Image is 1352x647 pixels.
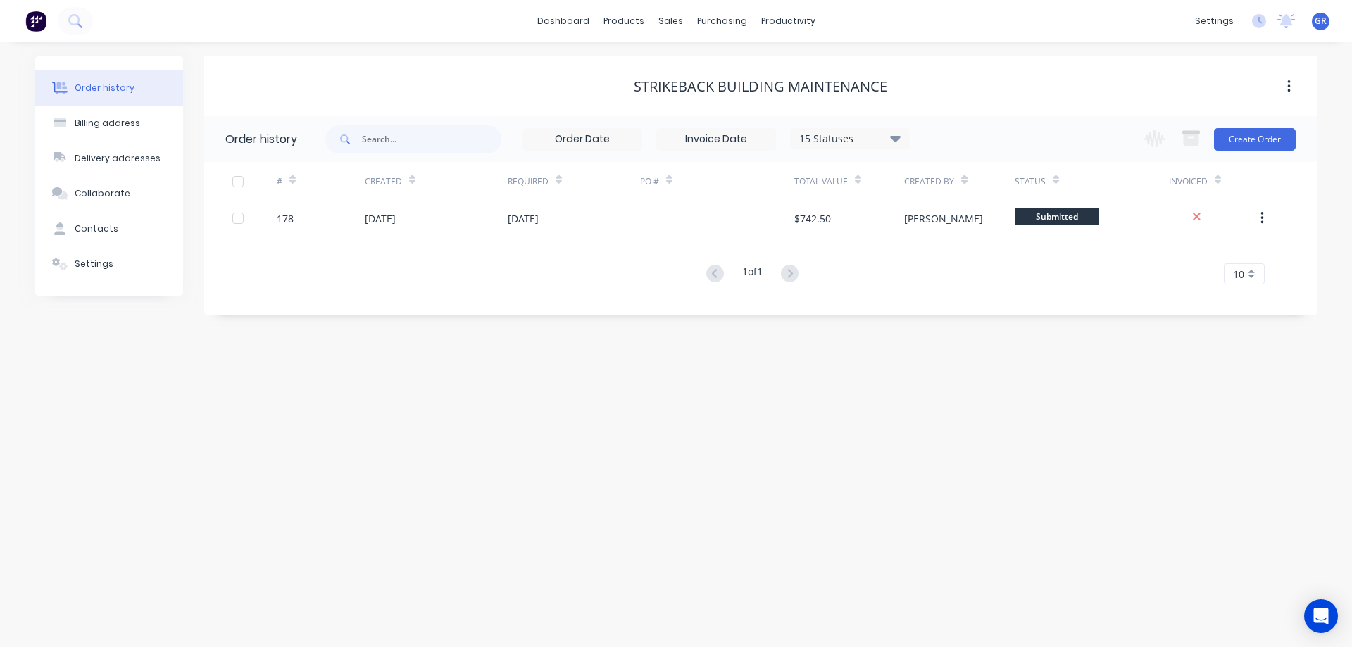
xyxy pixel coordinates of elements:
div: Created [365,162,508,201]
div: Total Value [794,175,848,188]
div: Total Value [794,162,904,201]
div: [DATE] [365,211,396,226]
div: Order history [225,131,297,148]
div: Required [508,175,549,188]
button: Delivery addresses [35,141,183,176]
div: Required [508,162,640,201]
div: PO # [640,162,794,201]
div: Status [1015,162,1169,201]
div: Created By [904,162,1014,201]
div: Invoiced [1169,162,1257,201]
div: settings [1188,11,1241,32]
div: 1 of 1 [742,264,763,284]
div: Status [1015,175,1046,188]
img: Factory [25,11,46,32]
input: Search... [362,125,501,153]
div: 178 [277,211,294,226]
div: Created [365,175,402,188]
span: Submitted [1015,208,1099,225]
div: [DATE] [508,211,539,226]
button: Collaborate [35,176,183,211]
a: dashboard [530,11,596,32]
div: Billing address [75,117,140,130]
button: Billing address [35,106,183,141]
div: sales [651,11,690,32]
div: Strikeback Building Maintenance [634,78,887,95]
div: Contacts [75,222,118,235]
div: Open Intercom Messenger [1304,599,1338,633]
div: # [277,162,365,201]
div: Created By [904,175,954,188]
div: Delivery addresses [75,152,161,165]
div: products [596,11,651,32]
div: Order history [75,82,134,94]
button: Contacts [35,211,183,246]
input: Invoice Date [657,129,775,150]
div: $742.50 [794,211,831,226]
div: Collaborate [75,187,130,200]
div: Invoiced [1169,175,1208,188]
div: purchasing [690,11,754,32]
input: Order Date [523,129,641,150]
button: Settings [35,246,183,282]
span: GR [1315,15,1327,27]
span: 10 [1233,267,1244,282]
button: Create Order [1214,128,1296,151]
div: 15 Statuses [791,131,909,146]
div: Settings [75,258,113,270]
div: [PERSON_NAME] [904,211,983,226]
button: Order history [35,70,183,106]
div: # [277,175,282,188]
div: PO # [640,175,659,188]
div: productivity [754,11,822,32]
